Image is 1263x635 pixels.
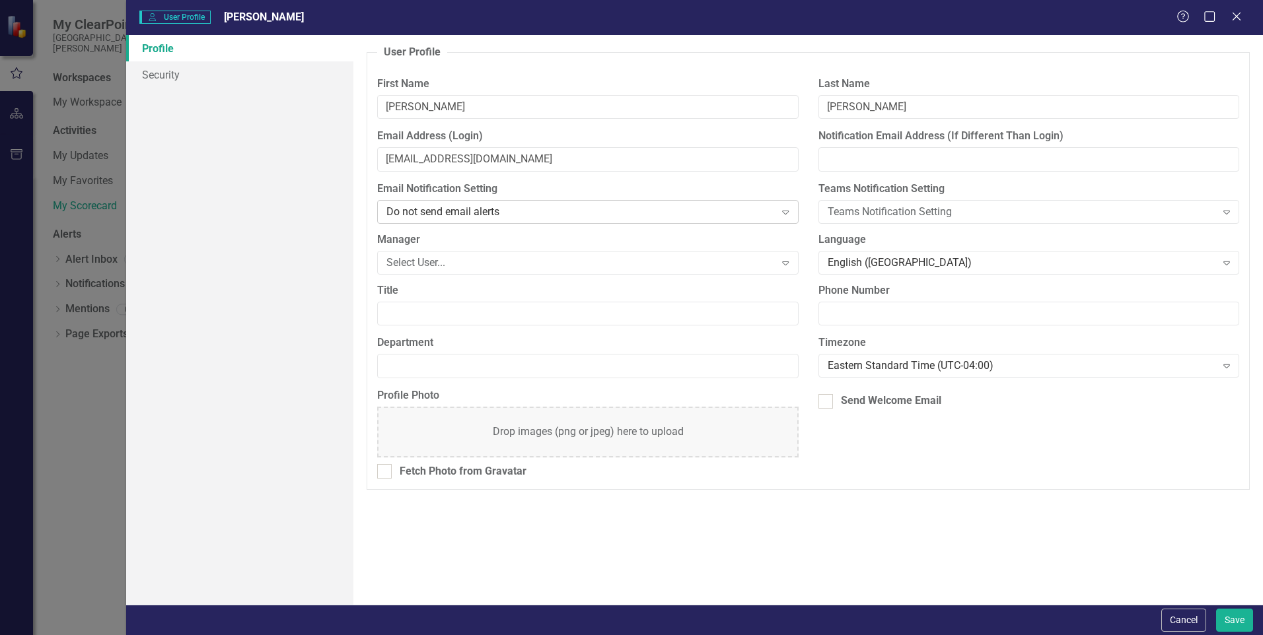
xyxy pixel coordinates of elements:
[1161,609,1206,632] button: Cancel
[224,11,304,23] span: [PERSON_NAME]
[828,358,1216,374] div: Eastern Standard Time (UTC-04:00)
[377,182,798,197] label: Email Notification Setting
[139,11,210,24] span: User Profile
[818,335,1239,351] label: Timezone
[1216,609,1253,632] button: Save
[818,129,1239,144] label: Notification Email Address (If Different Than Login)
[126,61,353,88] a: Security
[377,129,798,144] label: Email Address (Login)
[828,255,1216,270] div: English ([GEOGRAPHIC_DATA])
[386,255,775,270] div: Select User...
[386,205,775,220] div: Do not send email alerts
[126,35,353,61] a: Profile
[841,393,941,409] div: Send Welcome Email
[377,283,798,298] label: Title
[377,335,798,351] label: Department
[377,388,798,403] label: Profile Photo
[493,424,684,440] div: Drop images (png or jpeg) here to upload
[818,182,1239,197] label: Teams Notification Setting
[377,232,798,248] label: Manager
[828,205,1216,220] div: Teams Notification Setting
[818,77,1239,92] label: Last Name
[400,464,526,479] div: Fetch Photo from Gravatar
[818,232,1239,248] label: Language
[377,77,798,92] label: First Name
[377,45,447,60] legend: User Profile
[818,283,1239,298] label: Phone Number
